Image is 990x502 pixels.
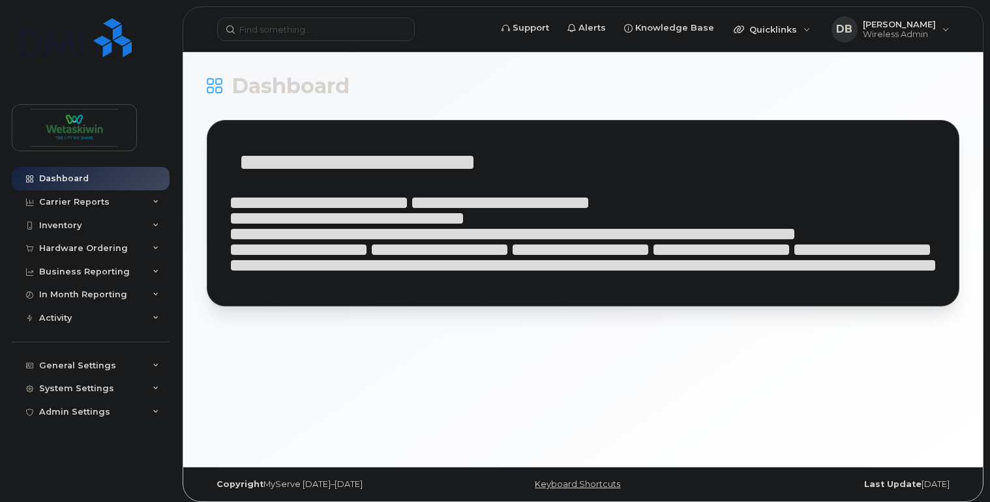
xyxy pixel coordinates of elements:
strong: Copyright [217,479,263,489]
strong: Last Update [864,479,922,489]
a: Keyboard Shortcuts [535,479,620,489]
div: [DATE] [708,479,959,490]
span: Dashboard [232,76,350,96]
div: MyServe [DATE]–[DATE] [207,479,458,490]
